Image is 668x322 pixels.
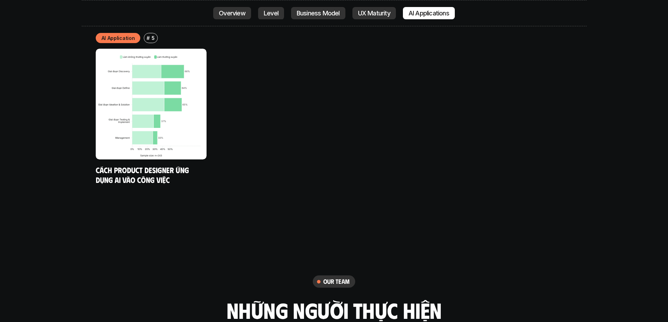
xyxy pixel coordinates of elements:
[213,7,251,20] a: Overview
[291,7,345,20] a: Business Model
[151,34,155,42] p: 5
[297,10,340,17] p: Business Model
[101,34,135,42] p: AI Application
[352,7,396,20] a: UX Maturity
[358,10,390,17] p: UX Maturity
[147,35,150,41] h6: #
[96,165,191,184] a: Cách Product Designer ứng dụng AI vào công việc
[219,10,245,17] p: Overview
[409,10,449,17] p: AI Applications
[264,10,278,17] p: Level
[258,7,284,20] a: Level
[403,7,455,20] a: AI Applications
[323,278,350,286] h6: our team
[227,298,441,322] h2: những người thực hiện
